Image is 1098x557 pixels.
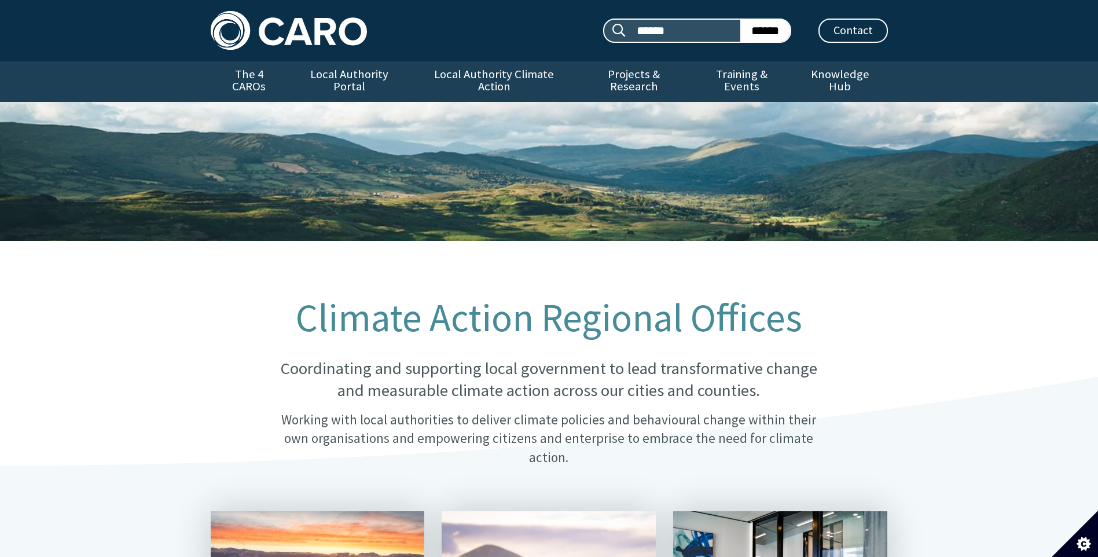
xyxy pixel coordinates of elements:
button: Set cookie preferences [1052,511,1098,557]
a: Knowledge Hub [792,61,887,102]
a: Contact [818,19,888,43]
a: Training & Events [691,61,792,102]
h1: Climate Action Regional Offices [268,296,829,339]
p: Working with local authorities to deliver climate policies and behavioural change within their ow... [268,411,829,467]
a: Local Authority Portal [288,61,412,102]
p: Coordinating and supporting local government to lead transformative change and measurable climate... [268,358,829,401]
a: The 4 CAROs [211,61,288,102]
a: Projects & Research [576,61,691,102]
a: Local Authority Climate Action [412,61,576,102]
img: Caro logo [211,11,367,50]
